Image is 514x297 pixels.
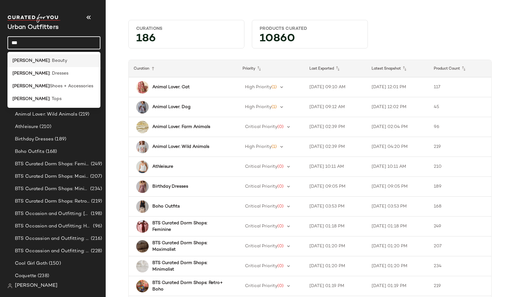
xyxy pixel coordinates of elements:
[152,220,226,233] b: BTS Curated Dorm Shops: Feminine
[152,84,190,90] b: Animal Lover: Cat
[304,157,367,177] td: [DATE] 10:11 AM
[367,77,429,97] td: [DATE] 12:01 PM
[367,60,429,77] th: Latest Snapshot
[429,197,491,217] td: 168
[136,81,149,94] img: 99443566_066_b
[48,260,61,267] span: (150)
[15,148,44,155] span: Boho Outfits
[152,203,180,210] b: Boho Outfits
[245,224,277,229] span: Critical Priority
[260,26,360,32] div: Products Curated
[136,260,149,272] img: 68846146_011_b
[429,276,491,296] td: 219
[304,217,367,236] td: [DATE] 01:18 PM
[255,34,365,46] div: 10860
[429,77,491,97] td: 117
[152,163,173,170] b: Athleisure
[367,256,429,276] td: [DATE] 01:20 PM
[429,97,491,117] td: 45
[90,161,102,168] span: (249)
[245,284,277,288] span: Critical Priority
[15,136,53,143] span: Birthday Dresses
[367,197,429,217] td: [DATE] 03:53 PM
[429,177,491,197] td: 189
[15,235,90,242] span: BTS Occassion and Outfitting: Campus Lounge
[304,256,367,276] td: [DATE] 01:20 PM
[15,272,36,280] span: Coquette
[15,161,90,168] span: BTS Curated Dorm Shops: Feminine
[36,272,49,280] span: (238)
[277,164,284,169] span: (0)
[90,248,102,255] span: (228)
[131,34,242,46] div: 186
[15,248,90,255] span: BTS Occassion and Outfitting: First Day Fits
[50,70,68,77] span: : Dresses
[429,236,491,256] td: 207
[245,244,277,249] span: Critical Priority
[367,217,429,236] td: [DATE] 01:18 PM
[15,210,90,217] span: BTS Occasion and Outfitting: [PERSON_NAME] to Party
[277,244,284,249] span: (0)
[245,204,277,209] span: Critical Priority
[15,185,89,193] span: BTS Curated Dorm Shops: Minimalist
[367,97,429,117] td: [DATE] 12:02 PM
[271,85,277,89] span: (1)
[136,280,149,292] img: 103681524_000_b
[15,260,48,267] span: Cool Girl Goth
[277,284,284,288] span: (0)
[152,124,210,130] b: Animal Lover: Farm Animals
[304,117,367,137] td: [DATE] 02:39 PM
[429,117,491,137] td: 96
[15,111,77,118] span: Animal Lover: Wild Animals
[7,24,58,31] span: Current Company Name
[429,256,491,276] td: 234
[304,137,367,157] td: [DATE] 02:39 PM
[245,85,271,89] span: High Priority
[367,137,429,157] td: [DATE] 04:20 PM
[304,197,367,217] td: [DATE] 03:53 PM
[136,180,149,193] img: 103171302_054_b
[15,123,38,130] span: Athleisure
[152,144,209,150] b: Animal Lover: Wild Animals
[367,276,429,296] td: [DATE] 01:19 PM
[304,276,367,296] td: [DATE] 01:19 PM
[245,144,271,149] span: High Priority
[245,164,277,169] span: Critical Priority
[304,236,367,256] td: [DATE] 01:20 PM
[245,105,271,109] span: High Priority
[367,117,429,137] td: [DATE] 02:04 PM
[90,235,102,242] span: (216)
[90,210,102,217] span: (198)
[304,97,367,117] td: [DATE] 09:12 AM
[12,57,50,64] b: [PERSON_NAME]
[15,173,89,180] span: BTS Curated Dorm Shops: Maximalist
[7,283,12,288] img: svg%3e
[92,223,102,230] span: (96)
[50,96,62,102] span: : Tops
[245,264,277,268] span: Critical Priority
[429,60,491,77] th: Product Count
[136,200,149,213] img: 96915335_001_b
[429,217,491,236] td: 249
[136,220,149,233] img: 102187119_066_b2
[304,60,367,77] th: Last Exported
[245,125,277,129] span: Critical Priority
[367,157,429,177] td: [DATE] 10:11 AM
[38,123,51,130] span: (210)
[367,236,429,256] td: [DATE] 01:20 PM
[429,137,491,157] td: 219
[15,223,92,230] span: BTS Occasion and Outfitting: Homecoming Dresses
[89,185,102,193] span: (234)
[15,198,90,205] span: BTS Curated Dorm Shops: Retro+ Boho
[89,173,102,180] span: (207)
[12,70,50,77] b: [PERSON_NAME]
[277,224,284,229] span: (0)
[50,83,93,89] span: Shoes + Accessories
[136,26,237,32] div: Curations
[15,282,58,290] span: [PERSON_NAME]
[50,57,67,64] span: : Beauty
[90,198,102,205] span: (219)
[12,96,50,102] b: [PERSON_NAME]
[136,141,149,153] img: 101075752_010_b
[152,260,226,273] b: BTS Curated Dorm Shops: Minimalist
